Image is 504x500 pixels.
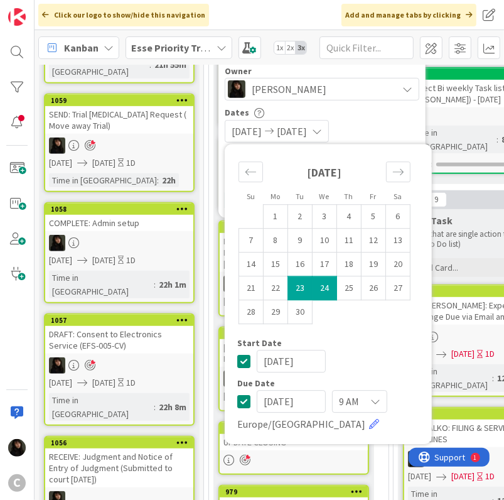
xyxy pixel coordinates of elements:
small: Sa [394,192,402,202]
a: 980UPDATE CLOSING [218,421,369,475]
div: 979 [220,486,368,497]
span: [DATE] [277,124,307,139]
span: Kanban [64,40,99,55]
span: 1x [274,41,285,54]
div: 1D [485,470,495,483]
div: 1057 [51,316,193,325]
div: 22h 1m [156,278,190,291]
div: ES [45,138,193,154]
div: DRAFT: Consent to Electronics Service (EFS-005-CV) [45,326,193,354]
img: ES [49,235,65,251]
div: RECEIVE: Judgment and Notice of Entry of Judgment (Submitted to court [DATE]) [45,448,193,487]
div: Time in [GEOGRAPHIC_DATA] [408,126,496,153]
td: Choose Friday, 09/26/2025 12:00 PM as your check-in date. It’s available. [362,276,386,300]
td: Choose Thursday, 09/11/2025 12:00 PM as your check-in date. It’s available. [337,229,362,253]
div: Time in [GEOGRAPHIC_DATA] [49,271,154,298]
a: 1059SEND: Trial [MEDICAL_DATA] Request ( Move away Trial)ES[DATE][DATE]1DTime in [GEOGRAPHIC_DATA... [44,94,195,192]
img: ES [8,439,26,457]
div: UPDATE CLOSING [220,434,368,450]
td: Choose Wednesday, 09/03/2025 12:00 PM as your check-in date. It’s available. [313,205,337,229]
td: Choose Tuesday, 09/16/2025 12:00 PM as your check-in date. It’s available. [288,253,313,276]
div: 980UPDATE CLOSING [220,423,368,450]
td: Choose Sunday, 09/07/2025 12:00 PM as your check-in date. It’s available. [239,229,264,253]
span: [DATE] [92,376,115,389]
td: Choose Sunday, 09/14/2025 12:00 PM as your check-in date. It’s available. [239,253,264,276]
img: ES [49,138,65,154]
span: [PERSON_NAME] [252,82,326,97]
div: 1057DRAFT: Consent to Electronics Service (EFS-005-CV) [45,315,193,354]
span: : [492,371,494,385]
span: [DATE] [49,254,72,267]
span: : [154,278,156,291]
span: [DATE] [223,389,247,403]
span: [DATE] [49,376,72,389]
div: Move backward to switch to the previous month. [239,162,263,183]
div: SEND: Trial [MEDICAL_DATA] Request ( Move away Trial) [45,106,193,134]
small: Su [247,192,255,202]
div: Click our logo to show/hide this navigation [38,4,209,26]
td: Selected as start date. Tuesday, 09/23/2025 12:00 PM [288,276,313,300]
a: 981[PERSON_NAME]: FILING & SERVICE DEADLINESES[DATE][DATE]1D [218,327,369,411]
div: 1057 [45,315,193,326]
div: 1059SEND: Trial [MEDICAL_DATA] Request ( Move away Trial) [45,95,193,134]
small: We [319,192,330,202]
div: [PERSON_NAME]: FILING & SERVICE DEADLINES [220,339,368,367]
div: 1056 [51,438,193,447]
td: Choose Monday, 09/15/2025 12:00 PM as your check-in date. It’s available. [264,253,288,276]
td: Choose Thursday, 09/25/2025 12:00 PM as your check-in date. It’s available. [337,276,362,300]
td: Choose Tuesday, 09/09/2025 12:00 PM as your check-in date. It’s available. [288,229,313,253]
span: [DATE] [451,470,475,483]
div: Calendar [225,151,424,339]
span: : [157,173,159,187]
span: 9 AM [339,393,359,411]
div: 1D [126,254,136,267]
div: ES [220,371,368,387]
strong: [DATE] [308,166,342,180]
span: [DATE] [408,470,431,483]
div: C [8,474,26,492]
small: Fr [370,192,377,202]
td: Choose Thursday, 09/18/2025 12:00 PM as your check-in date. It’s available. [337,253,362,276]
div: Hard Deadline due every 10th: Utility Payment (Zelle Payment to [PERSON_NAME]) [DATE] [220,233,368,272]
div: 981 [220,328,368,339]
a: 1057DRAFT: Consent to Electronics Service (EFS-005-CV)ES[DATE][DATE]1DTime in [GEOGRAPHIC_DATA]:2... [44,313,195,426]
div: 1D [485,347,495,361]
div: 1059 [45,95,193,106]
img: ES [408,451,424,467]
img: ES [49,357,65,374]
td: Choose Monday, 09/29/2025 12:00 PM as your check-in date. It’s available. [264,300,288,324]
div: ES [45,357,193,374]
td: Selected as end date. Wednesday, 09/24/2025 12:00 PM [313,276,337,300]
td: Choose Saturday, 09/06/2025 12:00 PM as your check-in date. It’s available. [386,205,410,229]
td: Choose Monday, 09/22/2025 12:00 PM as your check-in date. It’s available. [264,276,288,300]
div: 982Hard Deadline due every 10th: Utility Payment (Zelle Payment to [PERSON_NAME]) [DATE] [220,222,368,272]
div: ES [45,235,193,251]
span: : [496,133,498,146]
span: [DATE] [223,295,247,308]
div: COMPLETE: Admin setup [45,215,193,231]
span: Due Date [237,379,275,388]
td: Choose Monday, 09/08/2025 12:00 PM as your check-in date. It’s available. [264,229,288,253]
div: 1 [65,5,68,15]
img: ES [223,371,240,387]
div: 1058COMPLETE: Admin setup [45,204,193,231]
small: Tu [296,192,304,202]
div: 982 [220,222,368,233]
small: Mo [271,192,280,202]
small: Th [345,192,353,202]
td: Choose Wednesday, 09/10/2025 12:00 PM as your check-in date. It’s available. [313,229,337,253]
span: 9 [426,192,447,207]
div: 1059 [51,96,193,105]
input: MM/DD/YYYY [257,351,326,373]
span: [DATE] [92,156,115,170]
span: Dates [225,108,249,117]
div: Add and manage tabs by clicking [341,4,476,26]
div: Time in [GEOGRAPHIC_DATA] [49,393,154,421]
span: Add Card... [418,262,458,273]
div: 1D [126,376,136,389]
span: [DATE] [49,156,72,170]
div: 22h [159,173,179,187]
td: Choose Tuesday, 09/02/2025 12:00 PM as your check-in date. It’s available. [288,205,313,229]
img: ES [228,80,245,98]
td: Choose Saturday, 09/13/2025 12:00 PM as your check-in date. It’s available. [386,229,410,253]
